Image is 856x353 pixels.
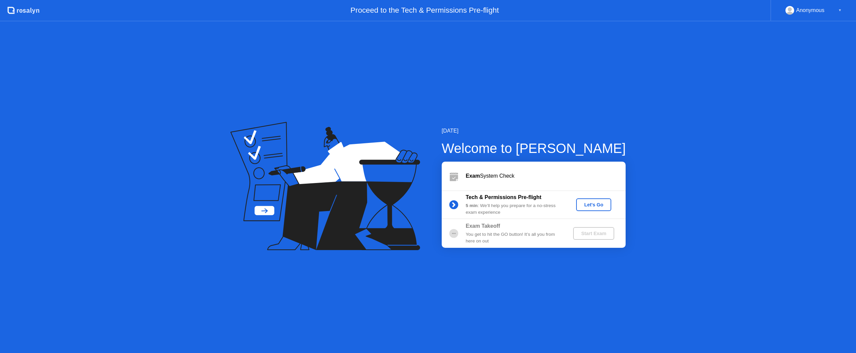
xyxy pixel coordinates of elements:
div: : We’ll help you prepare for a no-stress exam experience [466,202,562,216]
div: [DATE] [442,127,626,135]
b: Exam [466,173,480,179]
button: Start Exam [573,227,614,240]
b: Tech & Permissions Pre-flight [466,194,541,200]
button: Let's Go [576,198,611,211]
div: Start Exam [576,231,612,236]
div: ▼ [838,6,842,15]
b: Exam Takeoff [466,223,500,229]
div: Anonymous [796,6,825,15]
div: You get to hit the GO button! It’s all you from here on out [466,231,562,245]
b: 5 min [466,203,478,208]
div: Welcome to [PERSON_NAME] [442,138,626,158]
div: System Check [466,172,626,180]
div: Let's Go [579,202,609,207]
